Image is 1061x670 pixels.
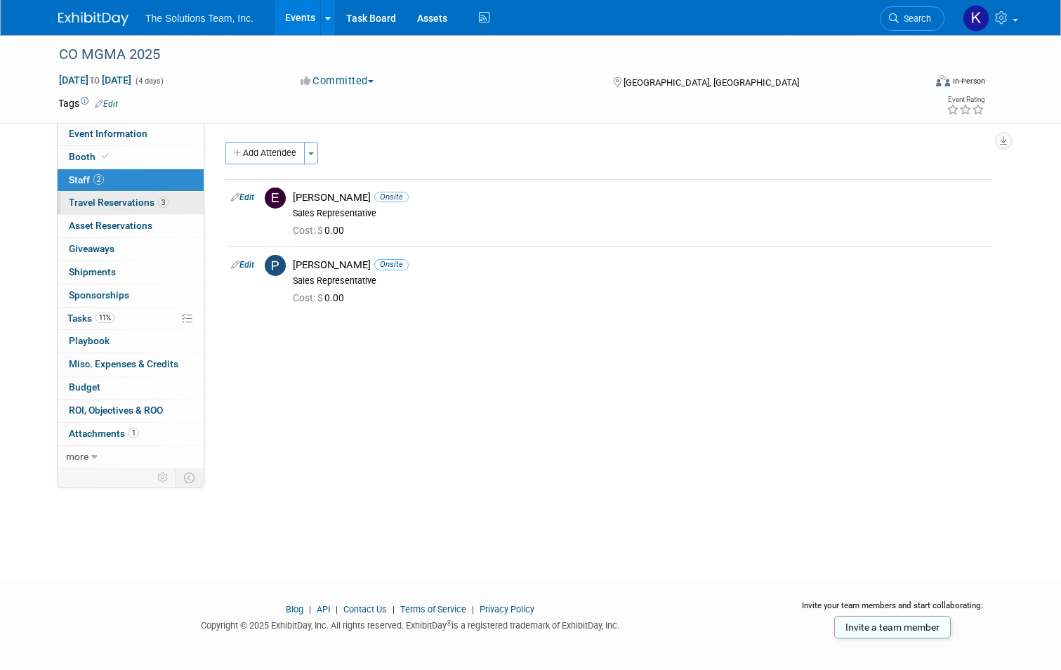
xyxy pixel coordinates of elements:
[480,604,534,615] a: Privacy Policy
[374,192,409,202] span: Onsite
[134,77,164,86] span: (4 days)
[58,169,204,192] a: Staff2
[293,191,987,204] div: [PERSON_NAME]
[176,468,204,487] td: Toggle Event Tabs
[95,313,114,323] span: 11%
[66,451,88,462] span: more
[58,376,204,399] a: Budget
[88,74,102,86] span: to
[447,619,452,627] sup: ®
[102,152,109,160] i: Booth reservation complete
[293,225,350,236] span: 0.00
[293,292,350,303] span: 0.00
[69,405,163,416] span: ROI, Objectives & ROO
[69,243,114,254] span: Giveaways
[293,258,987,272] div: [PERSON_NAME]
[624,77,799,88] span: [GEOGRAPHIC_DATA], [GEOGRAPHIC_DATA]
[899,13,931,24] span: Search
[69,381,100,393] span: Budget
[880,6,944,31] a: Search
[54,42,907,67] div: CO MGMA 2025
[936,75,950,86] img: Format-Inperson.png
[58,446,204,468] a: more
[265,255,286,276] img: P.jpg
[58,74,132,86] span: [DATE] [DATE]
[293,275,987,287] div: Sales Representative
[231,192,254,202] a: Edit
[69,174,104,185] span: Staff
[317,604,330,615] a: API
[952,76,985,86] div: In-Person
[58,12,128,26] img: ExhibitDay
[225,142,305,164] button: Add Attendee
[128,428,139,438] span: 1
[58,192,204,214] a: Travel Reservations3
[293,225,324,236] span: Cost: $
[265,188,286,209] img: E.jpg
[151,468,176,487] td: Personalize Event Tab Strip
[58,215,204,237] a: Asset Reservations
[293,292,324,303] span: Cost: $
[95,99,118,109] a: Edit
[58,308,204,330] a: Tasks11%
[231,260,254,270] a: Edit
[69,335,110,346] span: Playbook
[286,604,303,615] a: Blog
[69,266,116,277] span: Shipments
[332,604,341,615] span: |
[93,174,104,185] span: 2
[58,353,204,376] a: Misc. Expenses & Credits
[389,604,398,615] span: |
[834,616,951,638] a: Invite a team member
[69,289,129,301] span: Sponsorships
[963,5,989,32] img: Kaelon Harris
[782,600,1003,621] div: Invite your team members and start collaborating:
[58,261,204,284] a: Shipments
[69,358,178,369] span: Misc. Expenses & Credits
[69,428,139,439] span: Attachments
[58,146,204,169] a: Booth
[468,604,477,615] span: |
[158,197,169,208] span: 3
[58,400,204,422] a: ROI, Objectives & ROO
[58,616,761,632] div: Copyright © 2025 ExhibitDay, Inc. All rights reserved. ExhibitDay is a registered trademark of Ex...
[293,208,987,219] div: Sales Representative
[69,128,147,139] span: Event Information
[58,284,204,307] a: Sponsorships
[69,151,112,162] span: Booth
[400,604,466,615] a: Terms of Service
[58,238,204,261] a: Giveaways
[67,313,114,324] span: Tasks
[947,96,984,103] div: Event Rating
[145,13,253,24] span: The Solutions Team, Inc.
[58,123,204,145] a: Event Information
[296,74,379,88] button: Committed
[58,330,204,353] a: Playbook
[305,604,315,615] span: |
[58,423,204,445] a: Attachments1
[374,259,409,270] span: Onsite
[343,604,387,615] a: Contact Us
[69,197,169,208] span: Travel Reservations
[69,220,152,231] span: Asset Reservations
[58,96,118,110] td: Tags
[848,73,985,94] div: Event Format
